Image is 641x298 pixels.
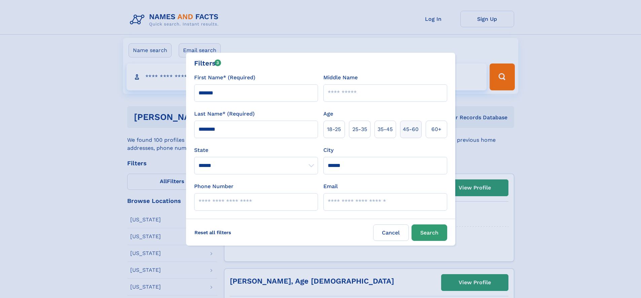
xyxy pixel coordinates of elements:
label: Phone Number [194,182,234,190]
label: Last Name* (Required) [194,110,255,118]
label: First Name* (Required) [194,74,255,82]
label: Cancel [373,224,409,241]
label: City [323,146,333,154]
label: Reset all filters [190,224,236,241]
label: State [194,146,318,154]
span: 25‑35 [352,125,367,133]
span: 60+ [431,125,441,133]
span: 45‑60 [403,125,419,133]
div: Filters [194,58,221,68]
span: 18‑25 [327,125,341,133]
label: Email [323,182,338,190]
label: Age [323,110,333,118]
label: Middle Name [323,74,358,82]
span: 35‑45 [378,125,393,133]
button: Search [412,224,447,241]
